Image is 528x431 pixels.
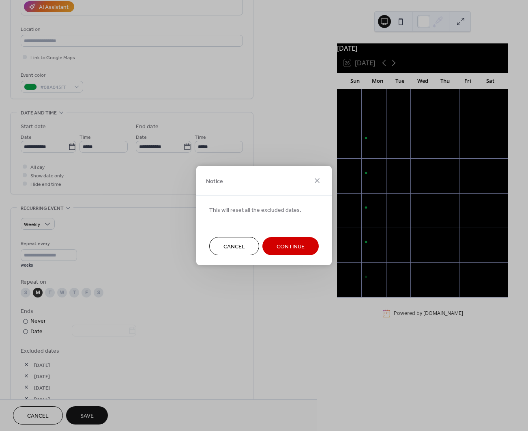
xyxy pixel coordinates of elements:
[206,177,223,185] span: Notice
[223,243,245,251] span: Cancel
[262,237,319,255] button: Continue
[209,237,259,255] button: Cancel
[209,206,301,215] span: This will reset all the excluded dates.
[277,243,305,251] span: Continue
